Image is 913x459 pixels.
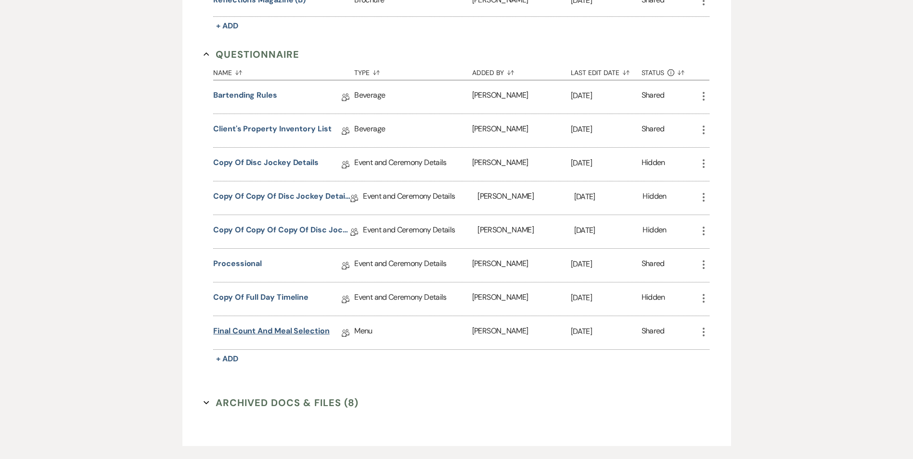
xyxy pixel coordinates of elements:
[213,352,241,366] button: + Add
[472,282,571,316] div: [PERSON_NAME]
[574,224,643,237] p: [DATE]
[204,395,359,410] button: Archived Docs & Files (8)
[643,224,666,239] div: Hidden
[354,148,472,181] div: Event and Ceremony Details
[213,19,241,33] button: + Add
[213,123,331,138] a: Client's Property Inventory List
[204,47,299,62] button: Questionnaire
[213,62,354,80] button: Name
[642,325,665,340] div: Shared
[642,258,665,273] div: Shared
[354,249,472,282] div: Event and Ceremony Details
[571,157,642,169] p: [DATE]
[472,62,571,80] button: Added By
[363,215,477,248] div: Event and Ceremony Details
[354,62,472,80] button: Type
[213,157,319,172] a: Copy of Disc Jockey Details
[472,80,571,114] div: [PERSON_NAME]
[213,191,350,205] a: Copy of Copy of Disc Jockey Details
[472,316,571,349] div: [PERSON_NAME]
[472,148,571,181] div: [PERSON_NAME]
[472,249,571,282] div: [PERSON_NAME]
[571,258,642,270] p: [DATE]
[472,114,571,147] div: [PERSON_NAME]
[571,123,642,136] p: [DATE]
[642,89,665,104] div: Shared
[354,282,472,316] div: Event and Ceremony Details
[213,224,350,239] a: Copy of Copy of Copy of Disc Jockey Details
[571,89,642,102] p: [DATE]
[363,181,477,215] div: Event and Ceremony Details
[642,292,665,306] div: Hidden
[216,354,238,364] span: + Add
[477,215,574,248] div: [PERSON_NAME]
[642,69,665,76] span: Status
[477,181,574,215] div: [PERSON_NAME]
[642,62,698,80] button: Status
[213,258,262,273] a: Processional
[213,292,309,306] a: Copy of Full Day Timeline
[213,325,330,340] a: Final Count and Meal Selection
[642,123,665,138] div: Shared
[571,292,642,304] p: [DATE]
[571,62,642,80] button: Last Edit Date
[643,191,666,205] div: Hidden
[642,157,665,172] div: Hidden
[354,316,472,349] div: Menu
[213,89,277,104] a: Bartending Rules
[571,325,642,338] p: [DATE]
[354,114,472,147] div: Beverage
[216,21,238,31] span: + Add
[574,191,643,203] p: [DATE]
[354,80,472,114] div: Beverage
